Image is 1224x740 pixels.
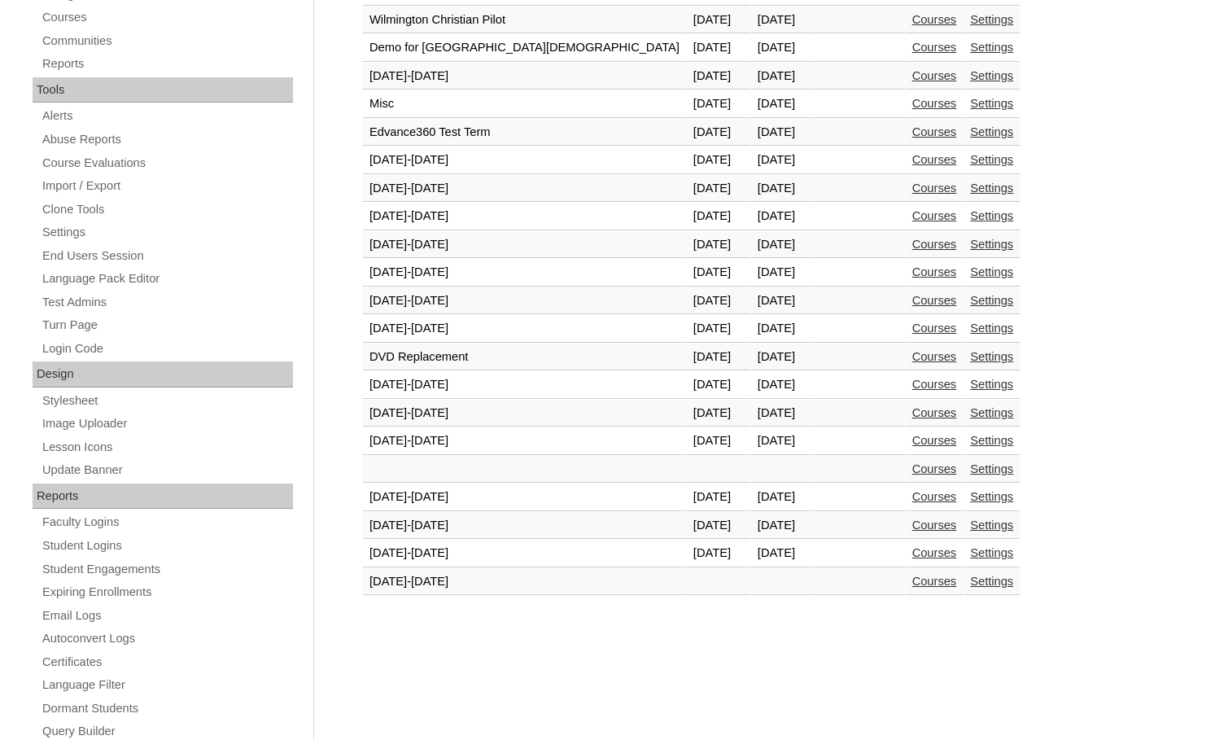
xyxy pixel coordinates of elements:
[751,540,811,567] td: [DATE]
[687,540,750,567] td: [DATE]
[912,97,957,110] a: Courses
[41,339,293,359] a: Login Code
[687,90,750,118] td: [DATE]
[33,484,293,510] div: Reports
[970,153,1013,166] a: Settings
[751,400,811,427] td: [DATE]
[687,371,750,399] td: [DATE]
[912,41,957,54] a: Courses
[41,7,293,28] a: Courses
[41,675,293,695] a: Language Filter
[912,322,957,335] a: Courses
[363,63,686,90] td: [DATE]-[DATE]
[687,175,750,203] td: [DATE]
[687,344,750,371] td: [DATE]
[970,182,1013,195] a: Settings
[687,7,750,34] td: [DATE]
[363,371,686,399] td: [DATE]-[DATE]
[912,575,957,588] a: Courses
[970,322,1013,335] a: Settings
[751,175,811,203] td: [DATE]
[687,400,750,427] td: [DATE]
[41,536,293,556] a: Student Logins
[363,7,686,34] td: Wilmington Christian Pilot
[970,97,1013,110] a: Settings
[41,129,293,150] a: Abuse Reports
[41,176,293,196] a: Import / Export
[912,265,957,278] a: Courses
[912,434,957,447] a: Courses
[970,125,1013,138] a: Settings
[751,90,811,118] td: [DATE]
[751,231,811,259] td: [DATE]
[970,519,1013,532] a: Settings
[41,628,293,649] a: Autoconvert Logs
[751,287,811,315] td: [DATE]
[912,125,957,138] a: Courses
[912,350,957,363] a: Courses
[912,519,957,532] a: Courses
[687,484,750,511] td: [DATE]
[41,414,293,434] a: Image Uploader
[41,153,293,173] a: Course Evaluations
[970,575,1013,588] a: Settings
[687,119,750,147] td: [DATE]
[41,652,293,672] a: Certificates
[912,153,957,166] a: Courses
[41,460,293,480] a: Update Banner
[912,406,957,419] a: Courses
[751,203,811,230] td: [DATE]
[970,406,1013,419] a: Settings
[912,294,957,307] a: Courses
[970,434,1013,447] a: Settings
[687,203,750,230] td: [DATE]
[41,512,293,532] a: Faculty Logins
[363,90,686,118] td: Misc
[751,259,811,287] td: [DATE]
[970,294,1013,307] a: Settings
[41,222,293,243] a: Settings
[363,568,686,596] td: [DATE]-[DATE]
[687,231,750,259] td: [DATE]
[41,269,293,289] a: Language Pack Editor
[363,344,686,371] td: DVD Replacement
[687,427,750,455] td: [DATE]
[751,315,811,343] td: [DATE]
[970,41,1013,54] a: Settings
[41,437,293,458] a: Lesson Icons
[363,427,686,455] td: [DATE]-[DATE]
[912,490,957,503] a: Courses
[970,462,1013,475] a: Settings
[363,484,686,511] td: [DATE]-[DATE]
[41,315,293,335] a: Turn Page
[912,462,957,475] a: Courses
[970,546,1013,559] a: Settings
[41,698,293,719] a: Dormant Students
[751,427,811,455] td: [DATE]
[41,606,293,626] a: Email Logs
[41,106,293,126] a: Alerts
[687,512,750,540] td: [DATE]
[751,484,811,511] td: [DATE]
[751,344,811,371] td: [DATE]
[751,63,811,90] td: [DATE]
[363,119,686,147] td: Edvance360 Test Term
[363,540,686,567] td: [DATE]-[DATE]
[41,292,293,313] a: Test Admins
[41,559,293,580] a: Student Engagements
[751,147,811,174] td: [DATE]
[41,199,293,220] a: Clone Tools
[41,31,293,51] a: Communities
[970,490,1013,503] a: Settings
[912,13,957,26] a: Courses
[751,119,811,147] td: [DATE]
[363,259,686,287] td: [DATE]-[DATE]
[687,147,750,174] td: [DATE]
[970,209,1013,222] a: Settings
[363,203,686,230] td: [DATE]-[DATE]
[687,315,750,343] td: [DATE]
[912,209,957,222] a: Courses
[751,371,811,399] td: [DATE]
[970,350,1013,363] a: Settings
[33,361,293,388] div: Design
